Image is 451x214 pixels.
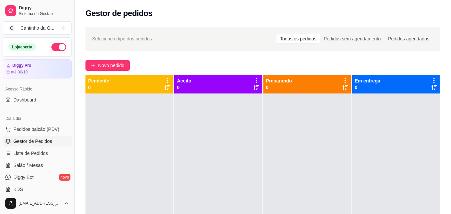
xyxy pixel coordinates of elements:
[13,162,43,169] span: Salão / Mesas
[13,150,48,157] span: Lista de Pedidos
[177,77,191,84] p: Aceito
[13,186,23,193] span: KDS
[13,138,52,145] span: Gestor de Pedidos
[85,8,153,19] h2: Gestor de pedidos
[3,84,72,94] div: Acesso Rápido
[3,184,72,195] a: KDS
[384,34,433,43] div: Pedidos agendados
[13,126,59,133] span: Pedidos balcão (PDV)
[98,62,125,69] span: Novo pedido
[13,96,36,103] span: Dashboard
[19,201,61,206] span: [EMAIL_ADDRESS][DOMAIN_NAME]
[3,148,72,159] a: Lista de Pedidos
[20,25,54,31] div: Cantinho da G ...
[12,63,31,68] article: Diggy Pro
[3,160,72,171] a: Salão / Mesas
[51,43,66,51] button: Alterar Status
[3,124,72,135] button: Pedidos balcão (PDV)
[3,94,72,105] a: Dashboard
[3,136,72,147] a: Gestor de Pedidos
[3,21,72,35] button: Select a team
[355,84,380,91] p: 0
[88,77,109,84] p: Pendente
[3,113,72,124] div: Dia a dia
[88,84,109,91] p: 0
[3,172,72,183] a: Diggy Botnovo
[3,195,72,211] button: [EMAIL_ADDRESS][DOMAIN_NAME]
[19,5,69,11] span: Diggy
[11,69,28,75] article: até 30/10
[8,43,36,51] div: Loja aberta
[276,34,320,43] div: Todos os pedidos
[3,3,72,19] a: DiggySistema de Gestão
[13,174,34,181] span: Diggy Bot
[92,35,152,42] span: Selecione o tipo dos pedidos
[91,63,95,68] span: plus
[266,77,292,84] p: Preparando
[3,59,72,78] a: Diggy Proaté 30/10
[355,77,380,84] p: Em entrega
[177,84,191,91] p: 0
[266,84,292,91] p: 0
[19,11,69,16] span: Sistema de Gestão
[8,25,15,31] span: C
[85,60,130,71] button: Novo pedido
[320,34,384,43] div: Pedidos sem agendamento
